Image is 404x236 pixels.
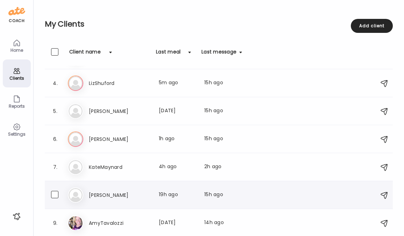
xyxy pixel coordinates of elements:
[4,48,29,52] div: Home
[51,107,59,115] div: 5.
[51,135,59,143] div: 6.
[159,107,196,115] div: [DATE]
[159,219,196,227] div: [DATE]
[45,19,393,29] h2: My Clients
[51,219,59,227] div: 9.
[89,219,150,227] h3: AmyTavalozzi
[69,48,101,59] div: Client name
[159,163,196,171] div: 4h ago
[89,191,150,199] h3: [PERSON_NAME]
[4,104,29,108] div: Reports
[159,135,196,143] div: 1h ago
[51,79,59,87] div: 4.
[351,19,393,33] div: Add client
[204,191,242,199] div: 15h ago
[204,135,242,143] div: 15h ago
[156,48,180,59] div: Last meal
[89,107,150,115] h3: [PERSON_NAME]
[159,79,196,87] div: 5m ago
[204,79,242,87] div: 15h ago
[159,191,196,199] div: 19h ago
[204,219,242,227] div: 14h ago
[201,48,236,59] div: Last message
[89,135,150,143] h3: [PERSON_NAME]
[8,6,25,17] img: ate
[89,163,150,171] h3: KateMaynard
[4,132,29,136] div: Settings
[89,79,150,87] h3: LizShuford
[204,163,242,171] div: 2h ago
[204,107,242,115] div: 15h ago
[51,163,59,171] div: 7.
[4,76,29,80] div: Clients
[9,18,24,24] div: coach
